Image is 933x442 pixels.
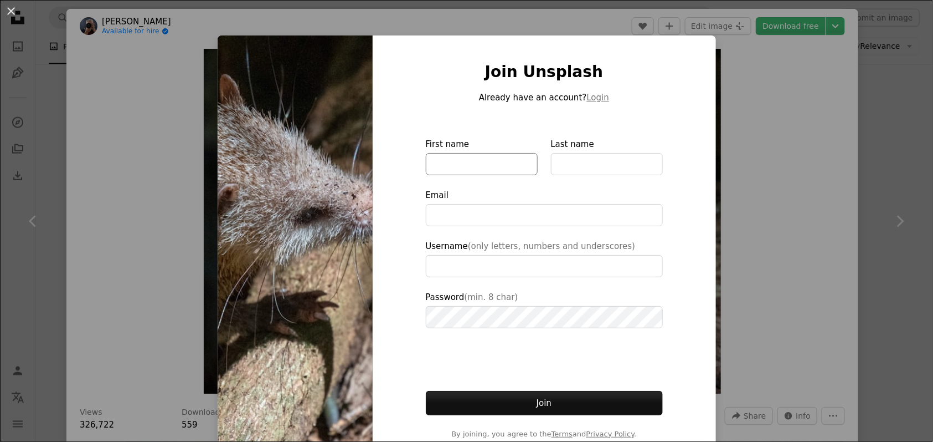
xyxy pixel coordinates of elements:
p: Already have an account? [426,91,663,104]
input: Email [426,204,663,226]
label: Last name [551,138,663,175]
label: Username [426,240,663,277]
input: First name [426,153,538,175]
button: Join [426,391,663,415]
h1: Join Unsplash [426,62,663,82]
a: Privacy Policy [586,430,635,438]
label: First name [426,138,538,175]
button: Login [587,91,609,104]
span: (only letters, numbers and underscores) [468,241,635,251]
span: (min. 8 char) [465,292,518,302]
label: Password [426,291,663,328]
span: By joining, you agree to the and . [426,429,663,440]
label: Email [426,189,663,226]
input: Password(min. 8 char) [426,306,663,328]
input: Last name [551,153,663,175]
input: Username(only letters, numbers and underscores) [426,255,663,277]
a: Terms [551,430,573,438]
